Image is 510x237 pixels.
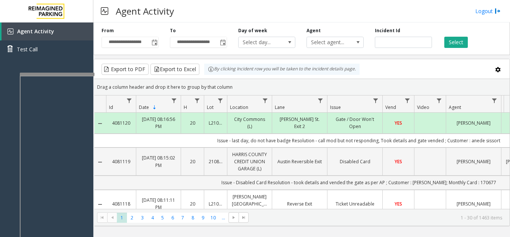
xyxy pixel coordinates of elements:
[232,193,267,215] a: [PERSON_NAME][GEOGRAPHIC_DATA] (L)
[209,200,223,207] a: L21093100
[7,28,13,34] img: 'icon'
[152,104,158,110] span: Sortable
[139,104,149,110] span: Date
[218,213,228,223] span: Page 11
[371,95,381,106] a: Issue Filter Menu
[231,215,237,221] span: Go to the next page
[141,197,176,211] a: [DATE] 08:11:11 PM
[204,64,360,75] div: By clicking Incident row you will be taken to the incident details page.
[332,116,378,130] a: Gate / Door Won't Open
[209,119,223,127] a: L21057800
[275,104,285,110] span: Lane
[102,27,114,34] label: From
[238,27,267,34] label: Day of week
[150,37,158,48] span: Toggle popup
[332,200,378,207] a: Ticket Unreadable
[451,119,497,127] a: [PERSON_NAME]
[127,213,137,223] span: Page 2
[147,213,158,223] span: Page 4
[395,120,402,126] span: YES
[94,95,510,209] div: Data table
[109,104,113,110] span: Id
[111,200,131,207] a: 4081118
[208,66,214,72] img: infoIcon.svg
[387,119,410,127] a: YES
[111,119,131,127] a: 4081120
[102,64,149,75] button: Export to PDF
[417,104,429,110] span: Video
[315,95,326,106] a: Lane Filter Menu
[186,119,199,127] a: 20
[387,158,410,165] a: YES
[137,213,147,223] span: Page 3
[207,104,214,110] span: Lot
[395,201,402,207] span: YES
[402,95,413,106] a: Vend Filter Menu
[215,95,226,106] a: Lot Filter Menu
[253,215,502,221] kendo-pager-info: 1 - 30 of 1463 items
[451,158,497,165] a: [PERSON_NAME]
[150,64,199,75] button: Export to Excel
[451,200,497,207] a: [PERSON_NAME]
[277,158,323,165] a: Austin Reversible Exit
[141,116,176,130] a: [DATE] 08:16:56 PM
[170,27,176,34] label: To
[260,95,270,106] a: Location Filter Menu
[489,95,500,106] a: Agent Filter Menu
[94,159,106,165] a: Collapse Details
[101,2,108,20] img: pageIcon
[94,201,106,207] a: Collapse Details
[434,95,444,106] a: Video Filter Menu
[241,215,247,221] span: Go to the last page
[495,7,501,15] img: logout
[111,158,131,165] a: 4081119
[186,158,199,165] a: 20
[232,151,267,173] a: HARRIS COUNTY CREDIT UNION GARAGE (L)
[94,121,106,127] a: Collapse Details
[141,154,176,168] a: [DATE] 08:15:02 PM
[277,116,323,130] a: [PERSON_NAME] St. Exit 2
[307,27,321,34] label: Agent
[124,95,134,106] a: Id Filter Menu
[168,213,178,223] span: Page 6
[192,95,202,106] a: H Filter Menu
[330,104,341,110] span: Issue
[209,158,223,165] a: 21086900
[230,104,248,110] span: Location
[395,158,402,165] span: YES
[277,200,323,207] a: Reverse Exit
[449,104,461,110] span: Agent
[239,212,249,223] span: Go to the last page
[169,95,179,106] a: Date Filter Menu
[307,37,352,48] span: Select agent...
[188,213,198,223] span: Page 8
[375,27,400,34] label: Incident Id
[218,37,227,48] span: Toggle popup
[232,116,267,130] a: City Commons (L)
[17,28,54,35] span: Agent Activity
[94,80,510,94] div: Drag a column header and drop it here to group by that column
[387,200,410,207] a: YES
[228,212,239,223] span: Go to the next page
[184,104,187,110] span: H
[112,2,178,20] h3: Agent Activity
[186,200,199,207] a: 20
[239,37,284,48] span: Select day...
[1,22,93,40] a: Agent Activity
[17,45,38,53] span: Test Call
[475,7,501,15] a: Logout
[178,213,188,223] span: Page 7
[332,158,378,165] a: Disabled Card
[198,213,208,223] span: Page 9
[158,213,168,223] span: Page 5
[385,104,396,110] span: Vend
[117,213,127,223] span: Page 1
[208,213,218,223] span: Page 10
[444,37,468,48] button: Select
